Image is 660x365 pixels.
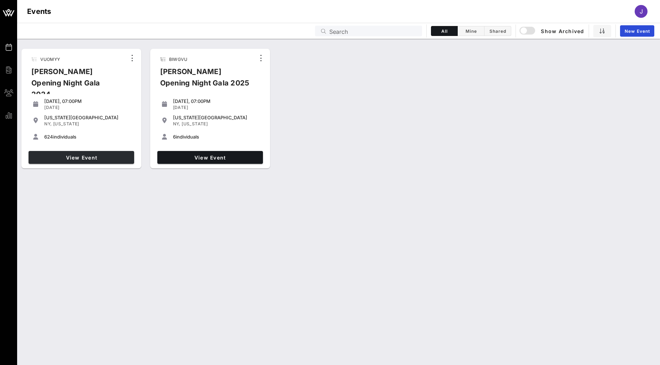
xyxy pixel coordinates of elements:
[640,8,643,15] span: J
[436,28,453,34] span: All
[44,134,53,140] span: 624
[31,155,131,161] span: View Event
[29,151,134,164] a: View Event
[157,151,263,164] a: View Event
[173,134,260,140] div: individuals
[489,28,507,34] span: Shared
[624,28,650,34] span: New Event
[173,98,260,104] div: [DATE], 07:00PM
[44,121,52,126] span: NY,
[620,25,654,37] a: New Event
[44,105,131,110] div: [DATE]
[40,57,60,62] span: VUOMYY
[635,5,648,18] div: J
[27,6,51,17] h1: Events
[173,105,260,110] div: [DATE]
[521,27,584,35] span: Show Archived
[173,134,176,140] span: 6
[169,57,187,62] span: BIWGVU
[431,26,458,36] button: All
[462,28,480,34] span: Mine
[26,66,126,106] div: [PERSON_NAME] Opening Night Gala 2024
[458,26,484,36] button: Mine
[44,98,131,104] div: [DATE], 07:00PM
[520,25,584,37] button: Show Archived
[53,121,79,126] span: [US_STATE]
[173,121,181,126] span: NY,
[173,115,260,120] div: [US_STATE][GEOGRAPHIC_DATA]
[44,134,131,140] div: individuals
[44,115,131,120] div: [US_STATE][GEOGRAPHIC_DATA]
[484,26,511,36] button: Shared
[160,155,260,161] span: View Event
[154,66,255,94] div: [PERSON_NAME] Opening Night Gala 2025
[182,121,208,126] span: [US_STATE]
